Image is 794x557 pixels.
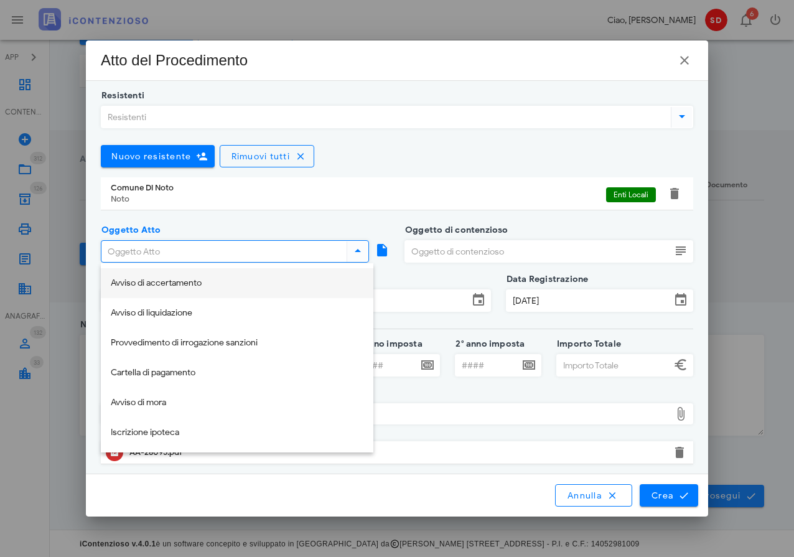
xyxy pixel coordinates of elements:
label: 2° anno imposta [452,338,525,350]
label: Data Registrazione [503,273,589,286]
label: Oggetto di contenzioso [401,224,508,236]
span: Crea [651,490,687,501]
div: Noto [111,194,606,204]
div: Documento Atto [101,404,671,424]
span: Annulla [567,490,620,501]
input: Oggetto di contenzioso [405,241,671,262]
div: Avviso di accertamento [111,278,363,289]
button: Elimina [672,445,687,460]
div: Avviso di liquidazione [111,308,363,319]
div: Provvedimento di irrogazione sanzioni [111,338,363,349]
div: Clicca per aprire un'anteprima del file o scaricarlo [129,442,665,462]
label: Importo Totale [553,338,621,350]
input: Resistenti [101,106,668,128]
label: Resistenti [98,90,144,102]
label: Oggetto Atto [98,224,161,236]
button: Clicca per aprire un'anteprima del file o scaricarlo [106,444,123,461]
div: Atto del Procedimento [101,50,248,70]
label: Documento Atto [98,387,174,400]
button: Crea [640,484,698,507]
div: Iscrizione ipoteca [111,428,363,438]
button: Elimina [667,186,682,201]
label: Numero Atto [98,273,157,286]
div: AA-28095.pdf [129,447,665,457]
div: Comune Di Noto [111,183,606,193]
span: Nuovo resistente [111,151,191,162]
div: Cartella di pagamento [111,368,363,378]
button: Rimuovi tutti [220,145,314,167]
input: Importo Totale [557,355,671,376]
span: Enti Locali [614,187,648,202]
span: Rimuovi tutti [230,151,290,162]
label: 1° anno imposta [351,338,423,350]
input: #### [455,355,519,376]
input: #### [355,355,418,376]
input: Oggetto Atto [101,241,344,262]
button: Nuovo resistente [101,145,215,167]
div: Avviso di mora [111,398,363,408]
button: Annulla [555,484,632,507]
